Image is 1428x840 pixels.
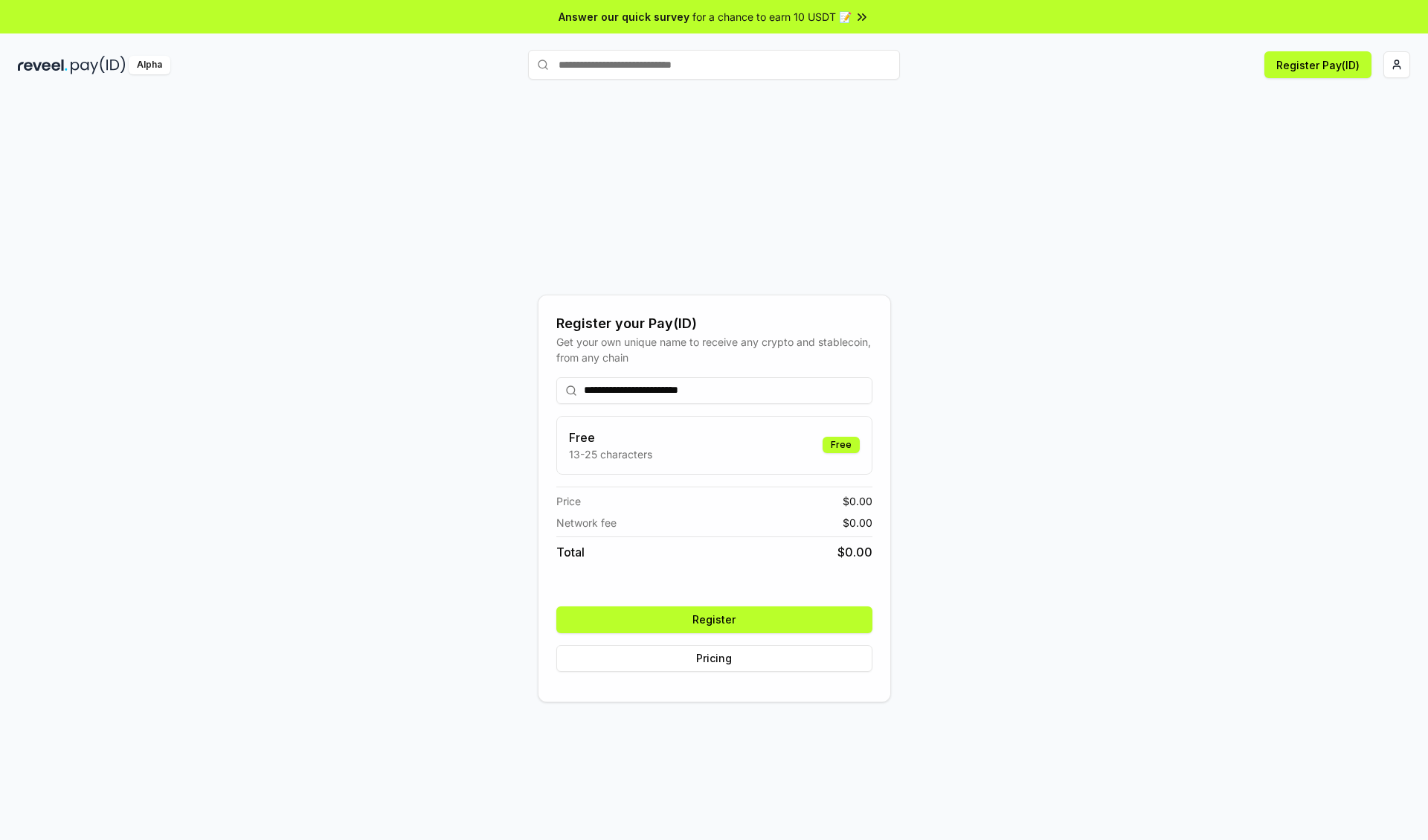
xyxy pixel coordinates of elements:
[556,334,872,365] div: Get your own unique name to receive any crypto and stablecoin, from any chain
[843,493,872,509] span: $ 0.00
[556,313,872,334] div: Register your Pay(ID)
[569,446,652,462] p: 13-25 characters
[556,515,617,530] span: Network fee
[71,56,126,74] img: pay_id
[569,429,652,446] h3: Free
[556,606,872,633] button: Register
[559,9,689,25] span: Answer our quick survey
[1264,51,1371,78] button: Register Pay(ID)
[556,493,581,509] span: Price
[692,9,852,25] span: for a chance to earn 10 USDT 📝
[18,56,68,74] img: reveel_dark
[556,645,872,672] button: Pricing
[129,56,170,74] div: Alpha
[823,437,860,453] div: Free
[843,515,872,530] span: $ 0.00
[837,543,872,561] span: $ 0.00
[556,543,585,561] span: Total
